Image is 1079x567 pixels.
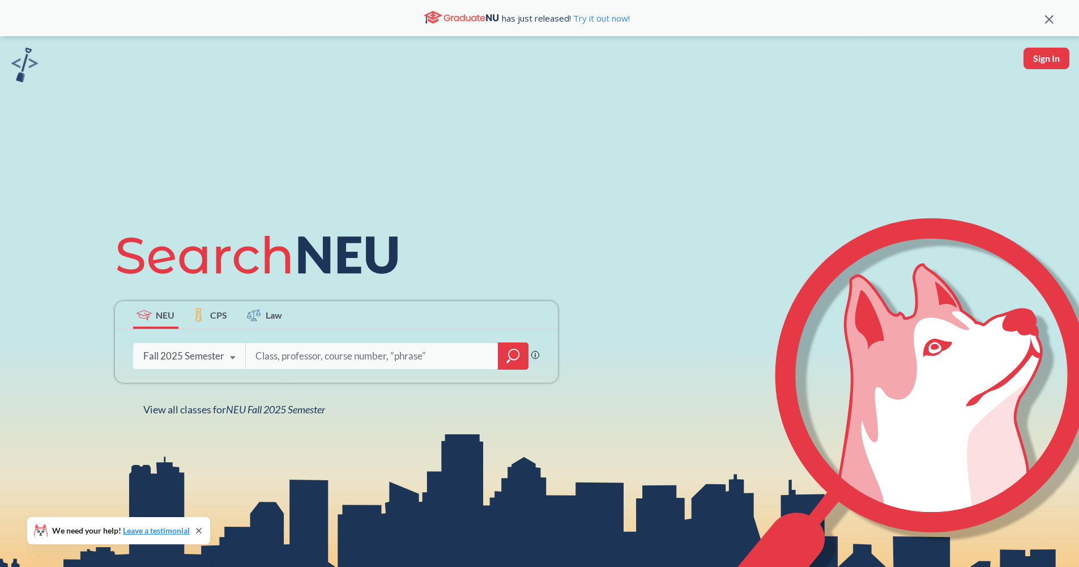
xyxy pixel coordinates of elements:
[143,403,325,416] span: View all classes for
[123,526,190,535] a: Leave a testimonial
[156,308,174,321] span: NEU
[11,48,38,82] img: sandbox logo
[498,342,528,370] div: magnifying glass
[502,12,630,24] span: has just released!
[266,308,282,321] span: Law
[1023,48,1069,69] button: Sign In
[210,308,227,321] span: CPS
[143,350,224,362] div: Fall 2025 Semester
[52,527,190,535] span: We need your help!
[254,344,490,368] input: Class, professor, course number, "phrase"
[571,12,630,24] a: Try it out now!
[226,403,325,416] span: NEU Fall 2025 Semester
[11,48,38,86] a: sandbox logo
[506,348,520,364] svg: magnifying glass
